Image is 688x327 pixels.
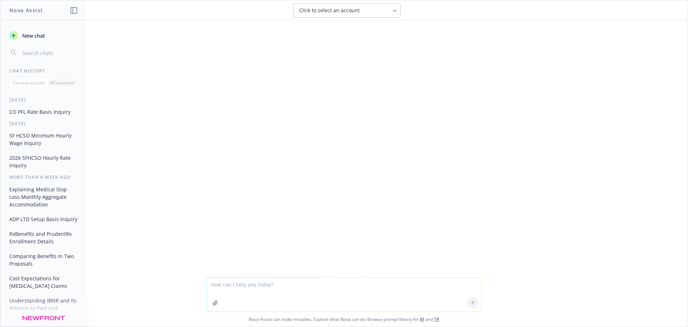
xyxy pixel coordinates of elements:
span: New chat [21,32,45,39]
button: 2026 SFHCSO Hourly Rate Inquiry [6,152,81,171]
p: All accounts [50,80,74,86]
div: More than a week ago [1,174,86,180]
span: Click to select an account [299,7,360,14]
button: CO PFL Rate Basis Inquiry [6,106,81,118]
span: Nova Assist can make mistakes. Explore what Nova can do: Browse prompt library for and [3,312,685,327]
button: SF HCSO Minimum Hourly Wage Inquiry [6,130,81,149]
div: [DATE] [1,97,86,103]
button: ADP LTD Setup Basis Inquiry [6,213,81,225]
p: Current account [13,80,45,86]
button: RxBenefits and PrudentRx Enrollment Details [6,228,81,247]
div: [DATE] [1,121,86,127]
div: Chat History [1,68,86,74]
button: Cost Expectations for [MEDICAL_DATA] Claims [6,272,81,292]
button: New chat [6,29,81,42]
input: Search chats [21,48,78,58]
a: TR [434,316,439,322]
a: BI [420,316,424,322]
button: Click to select an account [293,3,401,18]
button: Comparing Benefits in Two Proposals [6,250,81,270]
button: Explaining Medical Stop Loss Monthly Aggregate Accommodation [6,183,81,210]
button: Understanding IBNR and Its Relation to Paid and Incurred Claims [6,295,81,322]
h1: Nova Assist [9,6,43,14]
